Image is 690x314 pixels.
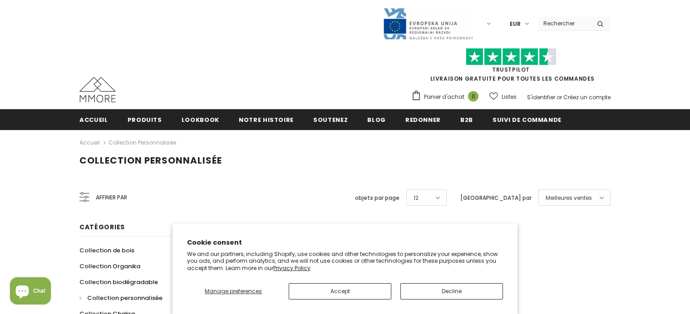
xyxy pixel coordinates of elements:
a: Accueil [79,109,108,130]
span: LIVRAISON GRATUITE POUR TOUTES LES COMMANDES [411,52,611,82]
button: Decline [400,283,503,300]
span: Notre histoire [239,116,294,124]
a: Blog [367,109,386,130]
span: Meilleures ventes [546,193,592,203]
a: Accueil [79,137,100,148]
span: Lookbook [182,116,219,124]
input: Search Site [538,17,590,30]
span: 0 [468,91,478,101]
a: Panier d'achat 0 [411,90,483,104]
a: Javni Razpis [383,19,473,27]
a: Collection personnalisée [79,290,163,306]
a: Notre histoire [239,109,294,130]
a: TrustPilot [492,66,530,73]
a: Redonner [405,109,441,130]
span: Panier d'achat [424,92,464,101]
span: Affiner par [96,193,127,203]
a: Collection de bois [79,242,134,258]
span: Catégories [79,222,125,232]
span: Collection personnalisée [87,294,163,302]
a: S'identifier [527,93,555,101]
a: Collection personnalisée [108,139,176,146]
img: Javni Razpis [383,7,473,40]
a: Collection Organika [79,258,140,274]
span: Redonner [405,116,441,124]
a: Collection biodégradable [79,274,158,290]
span: Collection personnalisée [79,154,222,167]
a: B2B [460,109,473,130]
h2: Cookie consent [187,238,503,247]
span: Collection biodégradable [79,278,158,286]
a: Listes [489,89,517,105]
a: soutenez [313,109,348,130]
span: Blog [367,116,386,124]
span: Listes [502,92,517,101]
span: or [557,93,562,101]
img: Faites confiance aux étoiles pilotes [466,48,557,66]
inbox-online-store-chat: Shopify online store chat [7,277,54,307]
span: Produits [128,116,162,124]
span: Collection Organika [79,262,140,271]
button: Accept [289,283,391,300]
label: [GEOGRAPHIC_DATA] par [460,193,532,203]
p: We and our partners, including Shopify, use cookies and other technologies to personalize your ex... [187,251,503,272]
span: Suivi de commande [493,116,562,124]
span: Manage preferences [205,287,262,295]
span: B2B [460,116,473,124]
span: 12 [414,193,419,203]
button: Manage preferences [187,283,280,300]
span: EUR [510,19,521,29]
span: Accueil [79,116,108,124]
span: Collection de bois [79,246,134,255]
a: Créez un compte [563,93,611,101]
a: Lookbook [182,109,219,130]
a: Produits [128,109,162,130]
label: objets par page [355,193,399,203]
img: Cas MMORE [79,77,116,102]
a: Privacy Policy [273,264,310,272]
span: soutenez [313,116,348,124]
a: Suivi de commande [493,109,562,130]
